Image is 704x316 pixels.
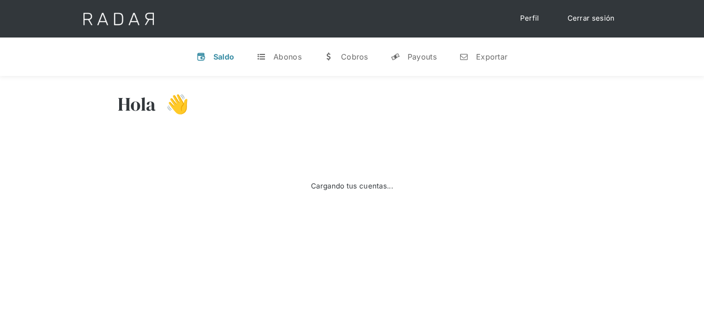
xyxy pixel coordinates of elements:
[257,52,266,61] div: t
[341,52,368,61] div: Cobros
[213,52,235,61] div: Saldo
[558,9,624,28] a: Cerrar sesión
[408,52,437,61] div: Payouts
[511,9,549,28] a: Perfil
[459,52,469,61] div: n
[391,52,400,61] div: y
[324,52,333,61] div: w
[311,181,393,192] div: Cargando tus cuentas...
[118,92,156,116] h3: Hola
[156,92,189,116] h3: 👋
[273,52,302,61] div: Abonos
[197,52,206,61] div: v
[476,52,507,61] div: Exportar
